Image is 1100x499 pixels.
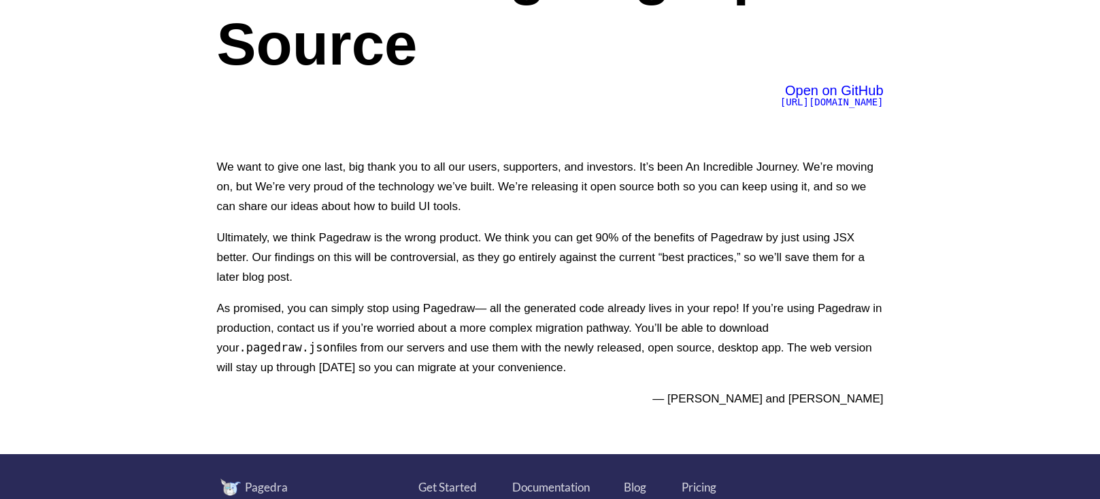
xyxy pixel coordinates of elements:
p: We want to give one last, big thank you to all our users, supporters, and investors. It’s been An... [217,157,884,216]
a: Get Started [418,479,477,496]
a: Open on GitHub[URL][DOMAIN_NAME] [780,86,884,107]
span: [URL][DOMAIN_NAME] [780,97,884,107]
img: image.png [220,479,241,496]
span: Open on GitHub [785,83,884,98]
a: Pricing [682,479,716,496]
p: Ultimately, we think Pagedraw is the wrong product. We think you can get 90% of the benefits of P... [217,228,884,287]
a: Blog [624,479,647,496]
a: Documentation [512,479,590,496]
code: .pagedraw.json [239,341,337,354]
p: As promised, you can simply stop using Pagedraw— all the generated code already lives in your rep... [217,298,884,377]
p: — [PERSON_NAME] and [PERSON_NAME] [217,389,884,409]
